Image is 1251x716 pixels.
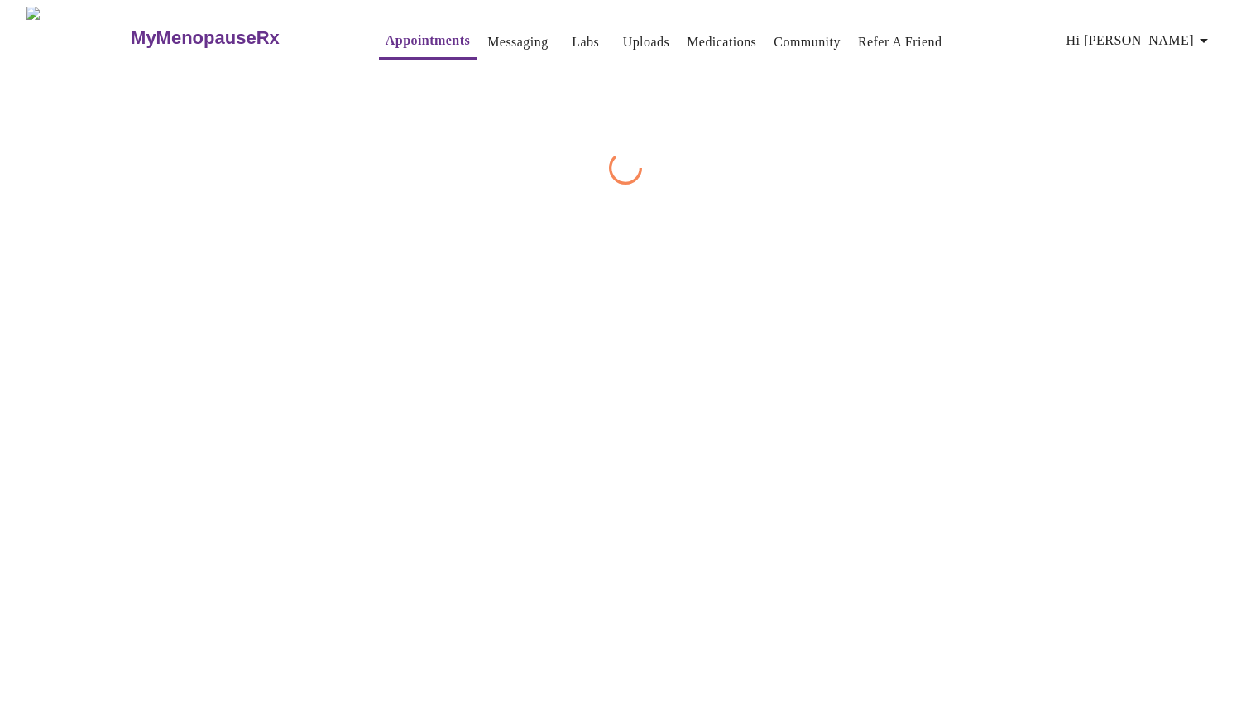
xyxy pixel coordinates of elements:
button: Appointments [379,24,477,60]
a: Community [774,31,841,54]
button: Messaging [481,26,554,59]
a: Messaging [487,31,548,54]
span: Hi [PERSON_NAME] [1066,29,1214,52]
button: Medications [680,26,763,59]
a: Medications [687,31,756,54]
a: Labs [572,31,599,54]
button: Community [767,26,847,59]
a: Uploads [623,31,670,54]
button: Refer a Friend [851,26,949,59]
a: Appointments [386,29,470,52]
h3: MyMenopauseRx [131,27,280,49]
button: Labs [559,26,612,59]
a: Refer a Friend [858,31,942,54]
a: MyMenopauseRx [129,9,346,67]
button: Hi [PERSON_NAME] [1060,24,1220,57]
button: Uploads [616,26,677,59]
img: MyMenopauseRx Logo [26,7,129,69]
